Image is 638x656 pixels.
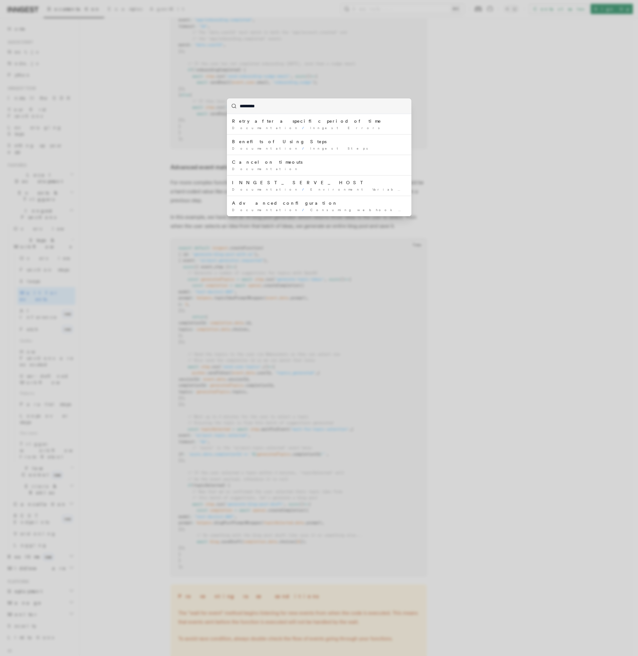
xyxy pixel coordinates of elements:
[232,179,406,186] div: INNGEST_SERVE_HOST
[310,126,384,130] span: Inngest Errors
[232,126,300,130] span: Documentation
[232,118,406,124] div: Retry after a specific period of time
[302,146,308,150] span: /
[302,208,308,212] span: /
[302,187,308,191] span: /
[232,187,300,191] span: Documentation
[310,146,372,150] span: Inngest Steps
[232,138,406,145] div: Benefits of Using Steps
[232,146,300,150] span: Documentation
[232,200,406,206] div: Advanced configuration
[232,167,300,171] span: Documentation
[302,126,308,130] span: /
[232,159,406,165] div: Cancel on timeouts
[310,187,413,191] span: Environment Variables
[310,208,432,212] span: Consuming webhook events
[232,208,300,212] span: Documentation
